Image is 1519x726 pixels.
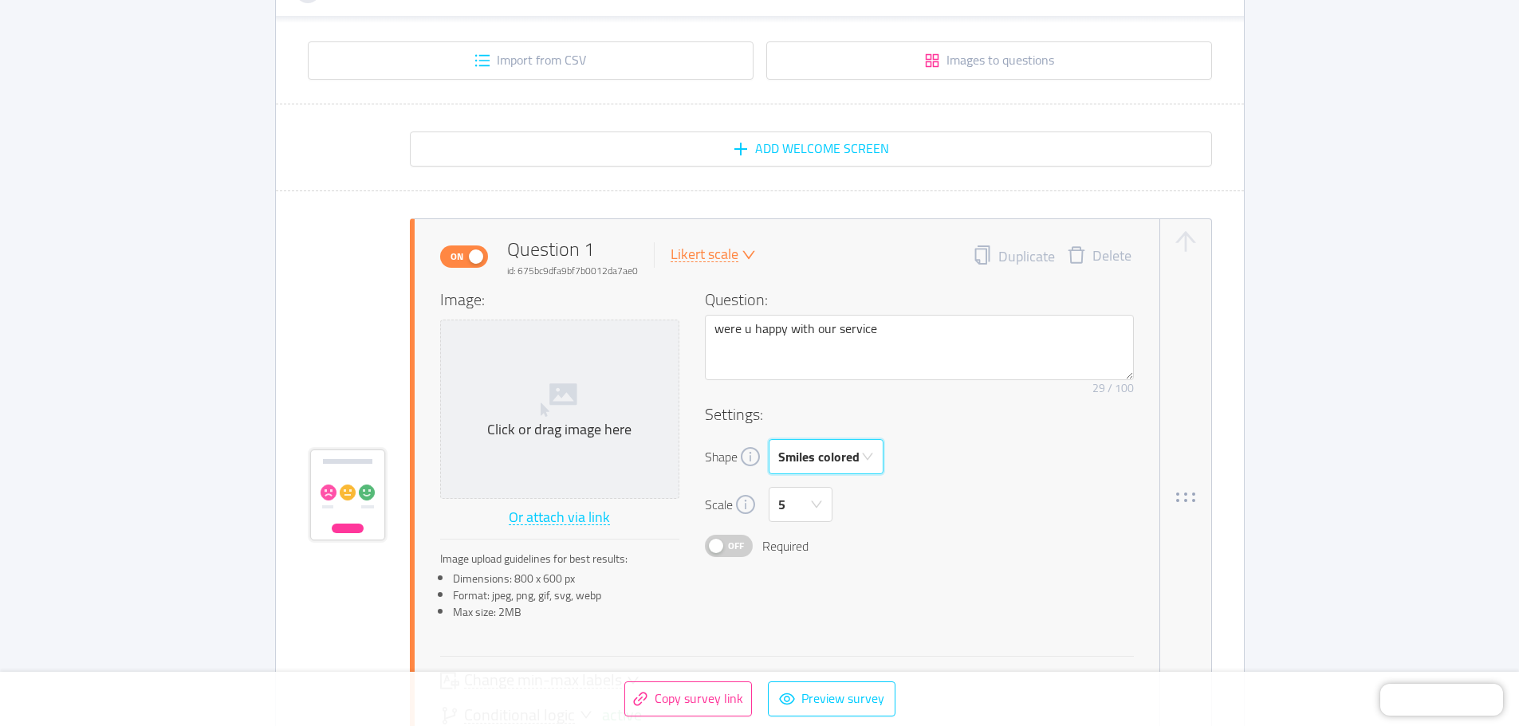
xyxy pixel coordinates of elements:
li: Format: jpeg, png, gif, svg, webp [453,587,679,604]
span: On [446,246,468,267]
i: icon: down [861,450,874,465]
button: icon: deleteDelete [1055,245,1143,268]
div: Question 1 [507,235,638,278]
button: icon: eyePreview survey [768,681,895,716]
span: Scale [705,495,733,514]
button: icon: plusAdd Welcome screen [410,131,1212,167]
span: Shape [705,447,738,466]
span: Question: [705,285,768,314]
i: icon: info-circle [741,447,760,466]
span: Off [725,536,747,556]
button: Or attach via link [508,505,611,531]
li: Dimensions: 800 x 600 px [453,571,679,587]
div: Likert scale [671,247,738,262]
button: icon: arrow-up [1173,229,1198,254]
div: icon: downChange min-max labels [440,671,639,690]
div: Smiles colored [778,440,860,473]
span: Required [762,536,809,555]
i: icon: down [810,498,823,512]
div: 5 [778,488,785,521]
i: icon: info-circle [736,495,755,514]
div: Click or drag image here [447,421,672,439]
h4: Image: [440,288,679,312]
button: icon: copyDuplicate [973,245,1055,268]
iframe: Chatra live chat [1380,684,1503,716]
div: Image upload guidelines for best results: [440,551,679,567]
div: id: 675bc9dfa9bf7b0012da7ae0 [507,264,638,278]
button: icon: unordered-listImport from CSV [308,41,754,80]
i: icon: down [742,248,756,262]
div: 29 / 100 [1092,380,1134,397]
button: icon: linkCopy survey link [624,681,752,716]
h4: Settings: [705,402,1134,426]
button: icon: appstoreImages to questions [766,41,1212,80]
li: Max size: 2MB [453,604,679,621]
span: Click or drag image here [441,320,679,498]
